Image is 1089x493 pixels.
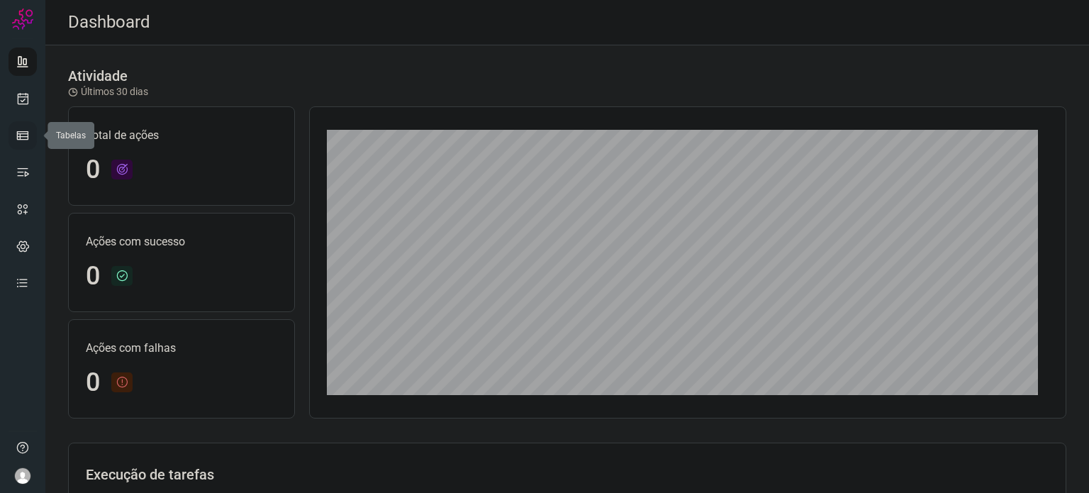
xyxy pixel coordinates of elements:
p: Ações com sucesso [86,233,277,250]
p: Total de ações [86,127,277,144]
img: Logo [12,9,33,30]
img: avatar-user-boy.jpg [14,467,31,484]
h3: Atividade [68,67,128,84]
span: Tabelas [56,131,86,140]
h1: 0 [86,261,100,292]
h1: 0 [86,367,100,398]
h3: Execução de tarefas [86,466,1049,483]
p: Últimos 30 dias [68,84,148,99]
p: Ações com falhas [86,340,277,357]
h1: 0 [86,155,100,185]
h2: Dashboard [68,12,150,33]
